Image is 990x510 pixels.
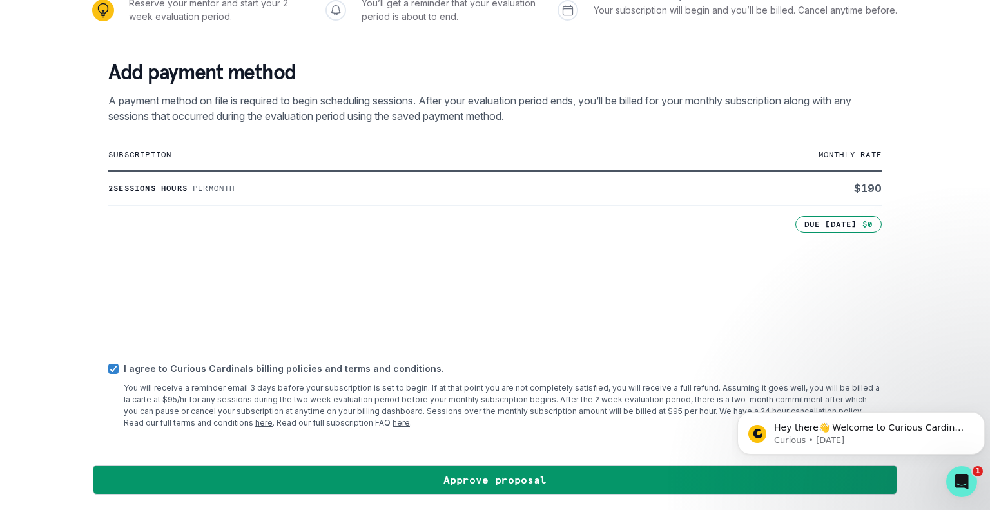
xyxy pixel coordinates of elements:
[108,59,882,85] p: Add payment method
[624,150,882,160] p: monthly rate
[804,219,857,230] p: Due [DATE]
[108,183,188,193] p: 2 sessions hours
[393,418,410,427] a: here
[108,93,882,124] p: A payment method on file is required to begin scheduling sessions. After your evaluation period e...
[862,219,873,230] p: $0
[973,466,983,476] span: 1
[594,3,897,17] p: Your subscription will begin and you’ll be billed. Cancel anytime before.
[732,385,990,475] iframe: Intercom notifications message
[255,418,273,427] a: here
[108,150,624,160] p: subscription
[946,466,977,497] iframe: Intercom live chat
[106,230,884,344] iframe: Secure payment input frame
[124,362,882,375] p: I agree to Curious Cardinals billing policies and terms and conditions.
[93,465,897,495] button: Approve proposal
[124,382,882,429] p: You will receive a reminder email 3 days before your subscription is set to begin. If at that poi...
[624,171,882,206] td: $ 190
[193,183,235,193] p: Per month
